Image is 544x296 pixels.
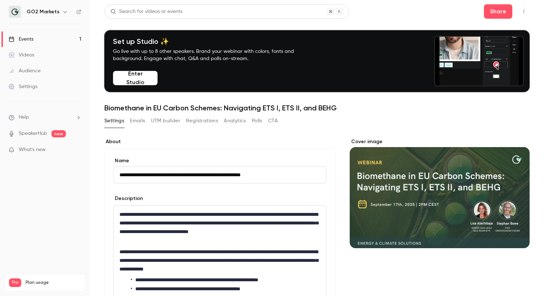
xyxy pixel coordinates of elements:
h6: GO2 Markets [27,8,59,15]
a: SpeakerHub [19,130,47,137]
button: Emails [130,115,145,127]
div: Audience [9,67,41,74]
button: Polls [252,115,262,127]
div: Settings [9,83,37,90]
div: Search for videos or events [110,8,182,15]
button: UTM builder [151,115,180,127]
div: Videos [9,51,34,59]
section: Cover image [350,138,530,248]
span: new [51,130,66,137]
label: About [104,138,335,145]
button: Share [484,4,512,19]
iframe: Noticeable Trigger [73,147,81,153]
label: Description [113,195,143,202]
button: Analytics [224,115,246,127]
span: What's new [19,146,46,154]
label: Cover image [350,138,530,145]
div: Events [9,36,33,43]
img: GO2 Markets [9,6,21,18]
label: Name [113,157,326,164]
button: Registrations [186,115,218,127]
span: Pro [9,278,21,287]
p: Go live with up to 8 other speakers. Brand your webinar with colors, fonts and background. Engage... [113,48,311,62]
li: help-dropdown-opener [9,114,81,121]
button: Settings [104,115,124,127]
h1: Biomethane in EU Carbon Schemes: Navigating ETS I, ETS II, and BEHG [104,104,530,112]
span: Plan usage [26,280,81,286]
button: CTA [268,115,278,127]
h4: Set up Studio ✨ [113,37,311,46]
button: Enter Studio [113,71,158,85]
span: Help [19,114,29,121]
